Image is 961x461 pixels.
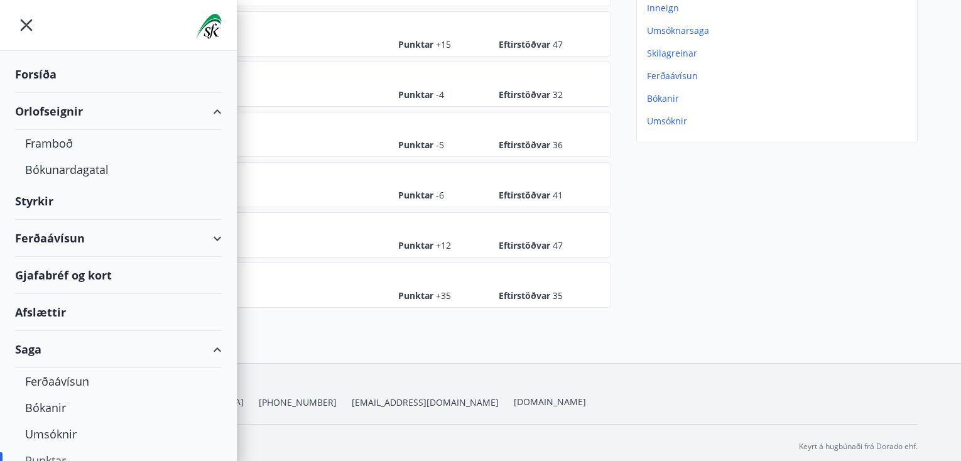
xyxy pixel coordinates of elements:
[15,56,222,93] div: Forsíða
[514,396,586,408] a: [DOMAIN_NAME]
[553,290,563,301] span: 35
[499,38,563,51] span: Eftirstöðvar
[799,441,918,452] p: Keyrt á hugbúnaði frá Dorado ehf.
[553,38,563,50] span: 47
[647,70,912,82] p: Ferðaávísun
[398,239,461,252] span: Punktar
[436,290,451,301] span: +35
[647,24,912,37] p: Umsóknarsaga
[15,93,222,130] div: Orlofseignir
[499,89,563,101] span: Eftirstöðvar
[25,130,212,156] div: Framboð
[436,239,451,251] span: +12
[398,89,461,101] span: Punktar
[25,156,212,183] div: Bókunardagatal
[398,290,461,302] span: Punktar
[647,92,912,105] p: Bókanir
[398,38,461,51] span: Punktar
[25,368,212,394] div: Ferðaávísun
[352,396,499,409] span: [EMAIL_ADDRESS][DOMAIN_NAME]
[499,189,563,202] span: Eftirstöðvar
[499,139,563,151] span: Eftirstöðvar
[647,47,912,60] p: Skilagreinar
[499,290,563,302] span: Eftirstöðvar
[647,2,912,14] p: Inneign
[398,139,461,151] span: Punktar
[25,421,212,447] div: Umsóknir
[25,394,212,421] div: Bókanir
[436,38,451,50] span: +15
[553,239,563,251] span: 47
[436,139,444,151] span: -5
[15,331,222,368] div: Saga
[196,14,222,39] img: union_logo
[15,183,222,220] div: Styrkir
[15,14,38,36] button: menu
[499,239,563,252] span: Eftirstöðvar
[647,115,912,127] p: Umsóknir
[15,294,222,331] div: Afslættir
[553,189,563,201] span: 41
[15,220,222,257] div: Ferðaávísun
[398,189,461,202] span: Punktar
[436,189,444,201] span: -6
[553,139,563,151] span: 36
[259,396,337,409] span: [PHONE_NUMBER]
[15,257,222,294] div: Gjafabréf og kort
[553,89,563,100] span: 32
[436,89,444,100] span: -4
